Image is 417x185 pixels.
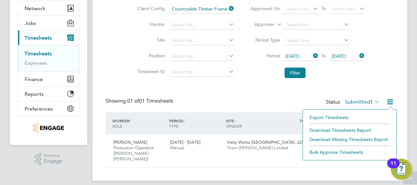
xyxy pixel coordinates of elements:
img: thornbaker-logo-retina.png [33,123,64,133]
span: Select date [286,6,309,12]
div: WORKER [111,115,168,132]
span: 1 [370,99,373,105]
button: Preferences [18,101,79,116]
label: Approver [245,21,274,28]
div: Status [326,98,381,107]
a: Go to home page [18,123,79,133]
span: ROLE [112,123,122,129]
span: Timesheets [25,35,52,41]
span: / [234,118,235,123]
span: Vistry Works [GEOGRAPHIC_DATA]… [227,139,299,145]
span: Powered by [44,153,62,158]
span: 01 of [127,98,139,104]
span: Finance [25,76,43,82]
span: / [129,118,130,123]
button: Reports [18,87,79,101]
span: Engage [44,158,62,164]
div: PERIOD [168,115,224,132]
span: Select date [332,6,355,12]
a: Expenses [25,60,47,66]
span: [DATE] [286,53,300,59]
span: [DATE] - [DATE] [170,139,200,145]
label: Vendor [135,21,165,27]
button: Timesheets [18,31,79,45]
label: Client Config [135,6,165,11]
button: Network [18,1,79,15]
label: Period [250,53,280,59]
span: Preferences [25,106,53,112]
input: Search for... [169,20,234,30]
div: Timesheets [18,45,79,72]
label: Timesheet ID [135,69,165,74]
div: SITE [224,115,281,132]
label: Approved On [250,6,280,11]
a: Powered byEngage [35,153,63,165]
input: Search for... [169,52,234,61]
input: Search for... [285,20,349,30]
li: Download Missing Timesheets Report [306,135,393,144]
label: Submitted [345,99,380,105]
span: Jobs [25,20,36,26]
span: [PERSON_NAME] [113,139,147,145]
div: £255.06 [281,137,315,148]
input: Select one [285,36,349,45]
span: VENDOR [226,123,242,129]
li: Download Timesheets Report [306,126,393,135]
div: 11 [390,163,396,172]
li: Export Timesheets [306,113,393,122]
button: Finance [18,72,79,86]
input: Search for... [169,5,234,14]
label: Position [135,53,165,59]
span: 01 Timesheets [127,98,173,104]
button: Jobs [18,16,79,30]
span: / [183,118,185,123]
input: Search for... [169,68,234,77]
span: Thorn [PERSON_NAME] Limited [227,145,288,151]
div: Showing [106,98,174,105]
label: Site [135,37,165,43]
span: Manual [170,145,184,151]
span: Network [25,5,45,11]
span: [DATE] [332,53,346,59]
span: To [320,51,328,60]
button: Filter [285,68,306,78]
span: TOTAL [300,118,311,123]
span: To [320,4,328,13]
button: Open Resource Center, 11 new notifications [391,159,412,180]
span: Production Operative ([PERSON_NAME] [PERSON_NAME]) [113,145,154,162]
input: Search for... [169,36,234,45]
span: TYPE [169,123,178,129]
li: Bulk Approve Timesheets [306,148,393,157]
a: Timesheets [25,51,52,57]
span: Reports [25,91,44,97]
label: Period Type [250,37,280,43]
